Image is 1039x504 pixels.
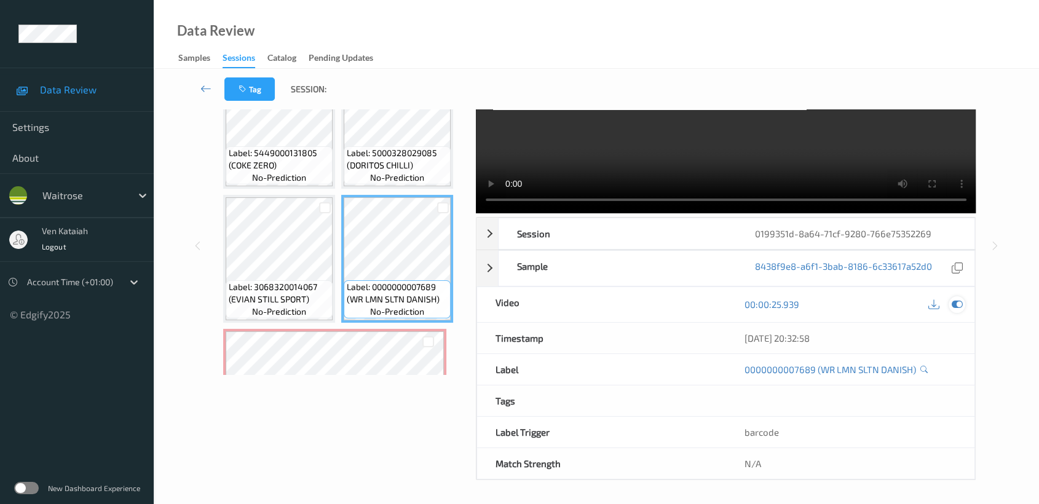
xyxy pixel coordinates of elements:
[347,147,448,171] span: Label: 5000328029085 (DORITOS CHILLI)
[223,50,267,68] a: Sessions
[252,305,306,318] span: no-prediction
[744,363,915,376] a: 0000000007689 (WR LMN SLTN DANISH)
[229,281,330,305] span: Label: 3068320014067 (EVIAN STILL SPORT)
[178,50,223,67] a: Samples
[370,305,424,318] span: no-prediction
[347,281,448,305] span: Label: 0000000007689 (WR LMN SLTN DANISH)
[499,218,737,249] div: Session
[725,417,974,447] div: barcode
[477,385,726,416] div: Tags
[370,171,424,184] span: no-prediction
[477,287,726,322] div: Video
[252,171,306,184] span: no-prediction
[477,354,726,385] div: Label
[291,83,326,95] span: Session:
[477,448,726,479] div: Match Strength
[499,251,737,286] div: Sample
[477,323,726,353] div: Timestamp
[309,50,385,67] a: Pending Updates
[267,50,309,67] a: Catalog
[744,332,956,344] div: [DATE] 20:32:58
[223,52,255,68] div: Sessions
[476,218,976,250] div: Session0199351d-8a64-71cf-9280-766e75352269
[309,52,373,67] div: Pending Updates
[229,147,330,171] span: Label: 5449000131805 (COKE ZERO)
[737,218,974,249] div: 0199351d-8a64-71cf-9280-766e75352269
[476,250,976,286] div: Sample8438f9e8-a6f1-3bab-8186-6c33617a52d0
[744,298,799,310] a: 00:00:25.939
[755,260,932,277] a: 8438f9e8-a6f1-3bab-8186-6c33617a52d0
[725,448,974,479] div: N/A
[224,77,275,101] button: Tag
[477,417,726,447] div: Label Trigger
[178,52,210,67] div: Samples
[177,25,255,37] div: Data Review
[267,52,296,67] div: Catalog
